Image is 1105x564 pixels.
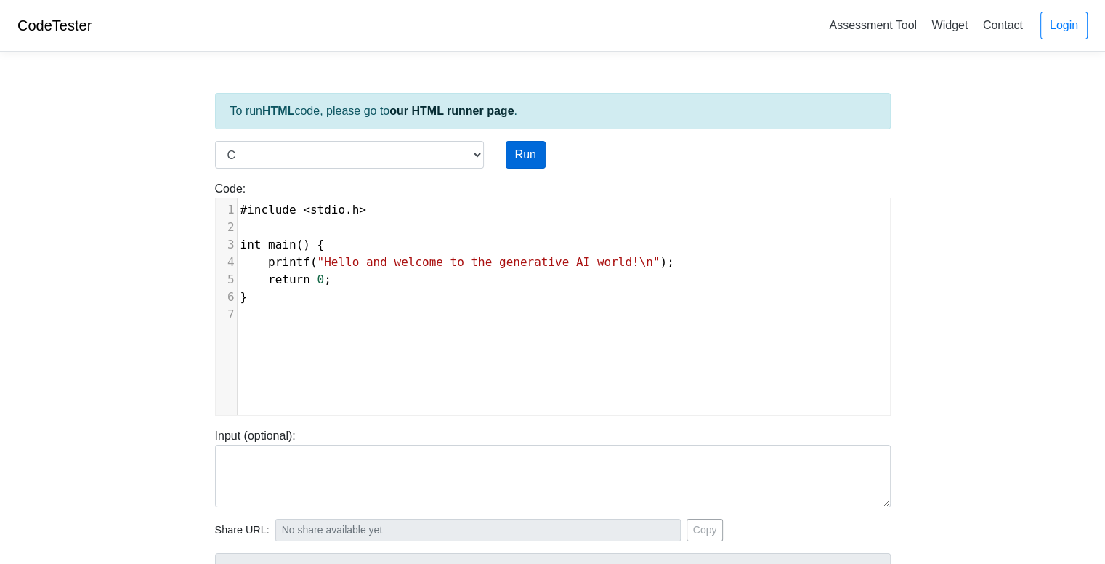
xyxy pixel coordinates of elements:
span: #include [240,203,296,217]
a: CodeTester [17,17,92,33]
span: ; [240,273,331,286]
span: printf [268,255,310,269]
strong: HTML [262,105,294,117]
span: main [268,238,296,251]
span: . [240,203,367,217]
a: Widget [926,13,974,37]
a: Contact [977,13,1029,37]
span: < [303,203,310,217]
div: Input (optional): [204,427,902,507]
a: Login [1040,12,1088,39]
span: "Hello and welcome to the generative AI world!\n" [317,255,660,269]
div: 4 [216,254,237,271]
div: 3 [216,236,237,254]
button: Copy [687,519,724,541]
span: Share URL: [215,523,270,539]
a: Assessment Tool [823,13,923,37]
input: No share available yet [275,519,681,541]
div: 1 [216,201,237,219]
span: stdio [310,203,345,217]
div: 2 [216,219,237,236]
button: Run [506,141,546,169]
span: () { [240,238,325,251]
div: 5 [216,271,237,289]
span: h [352,203,360,217]
div: To run code, please go to . [215,93,891,129]
span: ( ); [240,255,674,269]
span: > [359,203,366,217]
a: our HTML runner page [389,105,514,117]
div: Code: [204,180,902,416]
span: 0 [317,273,324,286]
div: 7 [216,306,237,323]
span: return [268,273,310,286]
span: int [240,238,262,251]
span: } [240,290,248,304]
div: 6 [216,289,237,306]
